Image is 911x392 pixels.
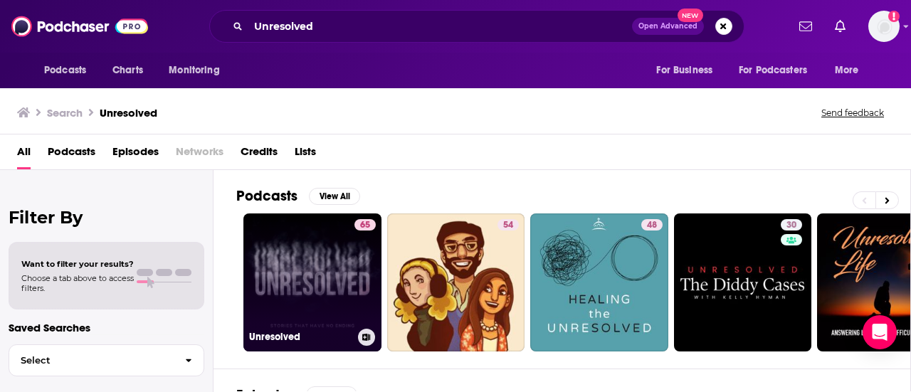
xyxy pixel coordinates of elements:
a: Show notifications dropdown [829,14,851,38]
span: More [835,60,859,80]
button: open menu [730,57,828,84]
a: 30 [781,219,802,231]
span: Choose a tab above to access filters. [21,273,134,293]
a: 65 [354,219,376,231]
span: Monitoring [169,60,219,80]
span: Want to filter your results? [21,259,134,269]
svg: Add a profile image [888,11,900,22]
img: Podchaser - Follow, Share and Rate Podcasts [11,13,148,40]
button: View All [309,188,360,205]
a: PodcastsView All [236,187,360,205]
img: User Profile [868,11,900,42]
a: 48 [530,213,668,351]
span: Select [9,356,174,365]
button: open menu [646,57,730,84]
button: open menu [159,57,238,84]
h3: Search [47,106,83,120]
a: 48 [641,219,663,231]
a: Show notifications dropdown [794,14,818,38]
button: Show profile menu [868,11,900,42]
button: Open AdvancedNew [632,18,704,35]
a: Lists [295,140,316,169]
button: Select [9,344,204,376]
a: Podcasts [48,140,95,169]
a: Credits [241,140,278,169]
button: open menu [825,57,877,84]
a: All [17,140,31,169]
button: open menu [34,57,105,84]
span: 30 [786,218,796,233]
a: 30 [674,213,812,351]
span: Charts [112,60,143,80]
h3: Unresolved [100,106,157,120]
span: 54 [503,218,513,233]
a: 54 [387,213,525,351]
h3: Unresolved [249,331,352,343]
span: 65 [360,218,370,233]
input: Search podcasts, credits, & more... [248,15,632,38]
span: For Business [656,60,712,80]
span: Networks [176,140,223,169]
span: Podcasts [44,60,86,80]
div: Search podcasts, credits, & more... [209,10,744,43]
a: Charts [103,57,152,84]
h2: Podcasts [236,187,297,205]
span: For Podcasters [739,60,807,80]
span: Logged in as AtriaBooks [868,11,900,42]
span: 48 [647,218,657,233]
h2: Filter By [9,207,204,228]
p: Saved Searches [9,321,204,334]
a: Episodes [112,140,159,169]
a: 65Unresolved [243,213,381,351]
a: 54 [497,219,519,231]
span: New [678,9,703,22]
span: Open Advanced [638,23,697,30]
button: Send feedback [817,107,888,119]
div: Open Intercom Messenger [863,315,897,349]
